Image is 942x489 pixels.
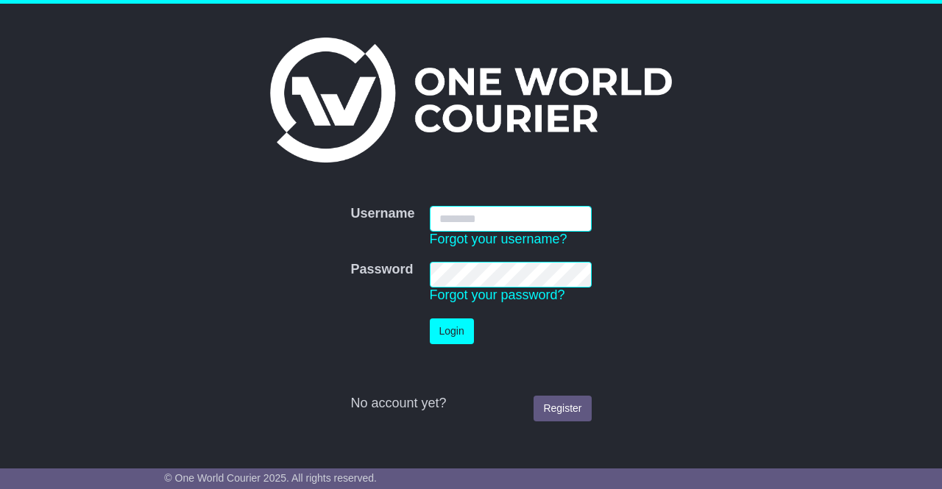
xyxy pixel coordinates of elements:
label: Password [350,262,413,278]
img: One World [270,38,672,163]
button: Login [430,318,474,344]
a: Forgot your username? [430,232,567,246]
label: Username [350,206,414,222]
a: Register [534,396,591,421]
a: Forgot your password? [430,288,565,302]
span: © One World Courier 2025. All rights reserved. [164,472,377,484]
div: No account yet? [350,396,591,412]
